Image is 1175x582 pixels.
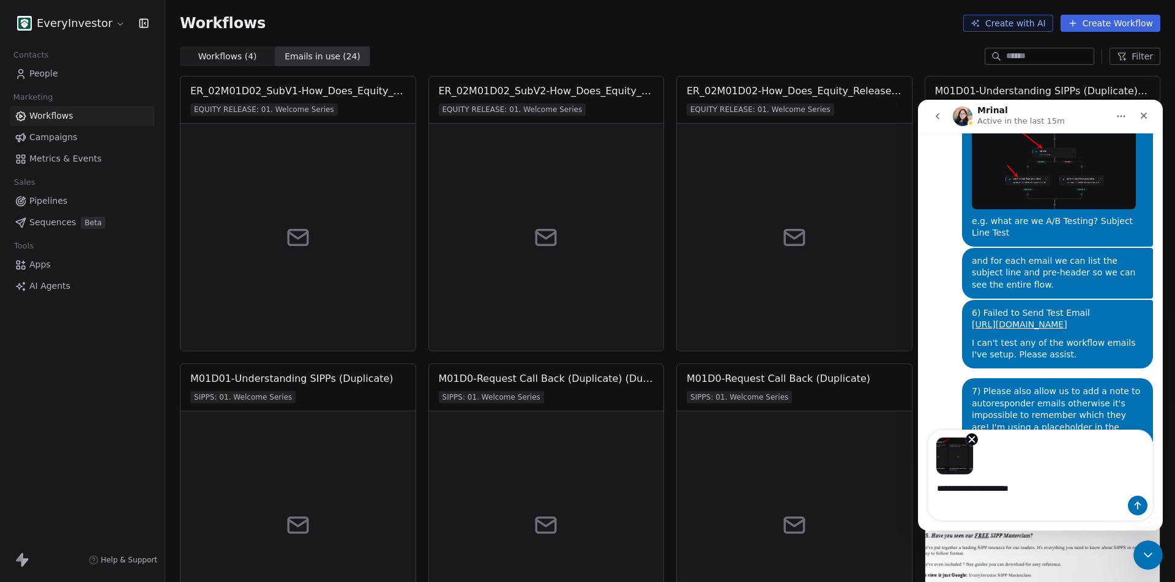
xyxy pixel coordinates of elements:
button: Create Workflow [1061,15,1160,32]
iframe: Intercom live chat [1133,540,1163,570]
button: Create with AI [963,15,1053,32]
span: Pipelines [29,195,67,207]
a: People [10,64,155,84]
span: Apps [29,258,51,271]
div: M01D0-Request Call Back (Duplicate) (Duplicate) [439,371,654,386]
a: Metrics & Events [10,149,155,169]
div: M01D01-Understanding SIPPs (Duplicate) [190,371,394,386]
span: People [29,67,58,80]
span: EQUITY RELEASE: 01. Welcome Series [439,103,586,116]
div: ER_02M01D02_SubV2-How_Does_Equity_Release_Work [439,84,654,99]
div: ER_02M01D02_SubV1-How_Does_Equity_Release_Work [190,84,406,99]
span: Tools [9,237,39,255]
iframe: Intercom live chat [918,100,1163,531]
span: Marketing [8,88,58,106]
img: EI%20Icon%20New_48%20(White%20Backround).png [17,16,32,31]
a: Pipelines [10,191,155,211]
span: Filter [1132,50,1153,63]
span: Metrics & Events [29,152,102,165]
span: Workflows [29,110,73,122]
div: M01D0-Request Call Back (Duplicate) [687,371,870,386]
a: Campaigns [10,127,155,147]
a: AI Agents [10,276,155,296]
span: SIPPS: 01. Welcome Series [687,391,792,403]
span: EQUITY RELEASE: 01. Welcome Series [687,103,834,116]
span: Workflows ( 4 ) [198,50,257,63]
span: EQUITY RELEASE: 01. Welcome Series [190,103,338,116]
button: EveryInvestor [15,13,128,34]
span: SIPPS: 01. Welcome Series [439,391,544,403]
span: EveryInvestor [37,15,113,31]
span: SIPPS: 01. Welcome Series [190,391,296,403]
a: Workflows [10,106,155,126]
span: Help & Support [101,555,157,565]
div: M01D01-Understanding SIPPs (Duplicate) (Duplicate) [935,84,1151,99]
span: AI Agents [29,280,70,293]
span: Sales [9,173,40,192]
button: Filter [1110,48,1160,65]
a: Help & Support [89,555,157,565]
span: Workflows [180,15,266,32]
span: Campaigns [29,131,77,144]
a: SequencesBeta [10,212,155,233]
span: Beta [81,217,105,229]
a: Apps [10,255,155,275]
div: ER_02M01D02-How_Does_Equity_Release_Work [687,84,902,99]
span: Sequences [29,216,76,229]
span: Contacts [8,46,54,64]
